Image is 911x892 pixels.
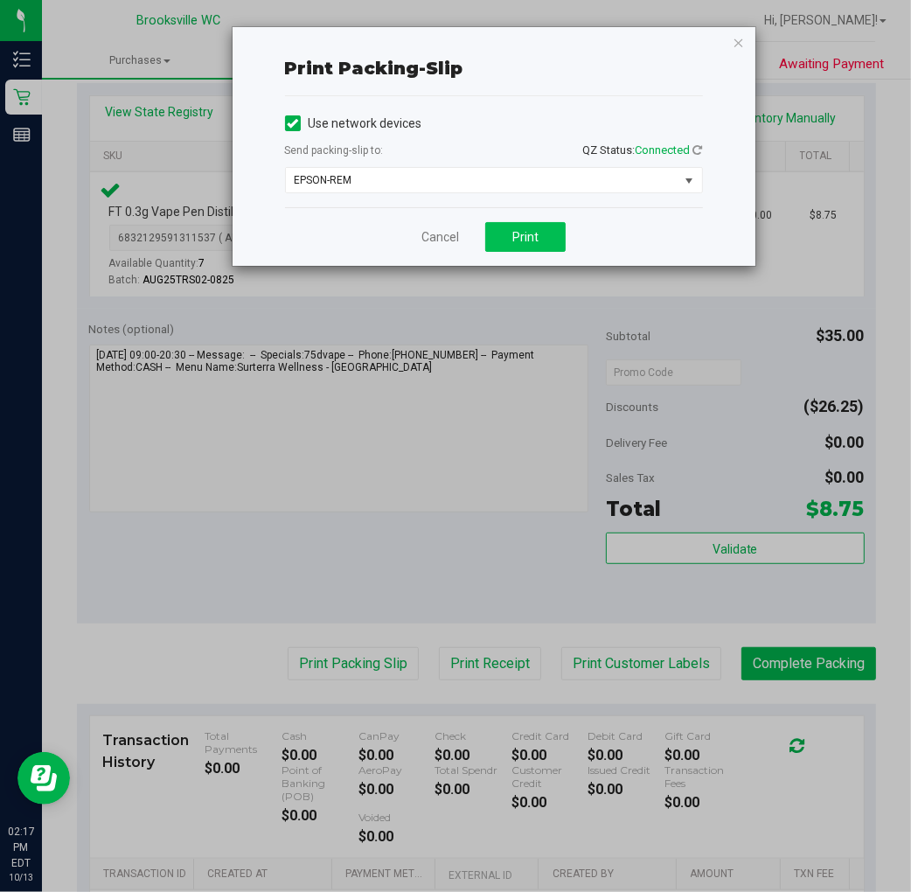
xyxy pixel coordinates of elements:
span: EPSON-REM [286,168,680,192]
span: QZ Status: [583,143,703,157]
button: Print [485,222,566,252]
span: Print [512,230,539,244]
label: Use network devices [285,115,422,133]
a: Cancel [421,228,459,247]
span: Connected [636,143,691,157]
span: Print packing-slip [285,58,463,79]
iframe: Resource center [17,752,70,805]
label: Send packing-slip to: [285,143,384,158]
span: select [676,168,701,192]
